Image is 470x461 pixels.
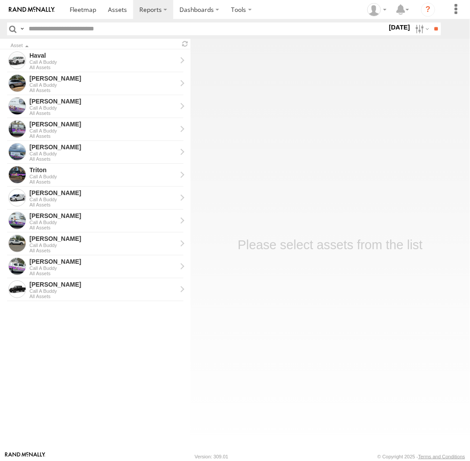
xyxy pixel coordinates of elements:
div: Peter - View Asset History [30,97,177,105]
div: Michael - View Asset History [30,189,177,197]
div: All Assets [30,179,177,184]
div: Call A Buddy [30,266,177,271]
div: Call A Buddy [30,197,177,202]
div: Call A Buddy [30,151,177,156]
div: All Assets [30,156,177,162]
div: © Copyright 2025 - [377,454,465,459]
div: Click to Sort [11,44,176,48]
a: Visit our Website [5,452,45,461]
div: All Assets [30,248,177,253]
div: All Assets [30,202,177,207]
div: Call A Buddy [30,243,177,248]
span: Refresh [180,40,190,48]
div: Triton - View Asset History [30,166,177,174]
i: ? [421,3,435,17]
label: Search Query [19,22,26,35]
div: All Assets [30,133,177,139]
label: [DATE] [387,22,412,32]
div: Andrew - View Asset History [30,235,177,243]
div: Call A Buddy [30,128,177,133]
img: rand-logo.svg [9,7,55,13]
div: Jamie - View Asset History [30,143,177,151]
div: All Assets [30,65,177,70]
a: Terms and Conditions [418,454,465,459]
div: Version: 309.01 [195,454,228,459]
div: Call A Buddy [30,105,177,111]
div: Stan - View Asset History [30,280,177,288]
div: All Assets [30,88,177,93]
div: Helen Mason [364,3,390,16]
div: All Assets [30,111,177,116]
div: Call A Buddy [30,220,177,225]
div: Call A Buddy [30,288,177,294]
label: Search Filter Options [412,22,431,35]
div: Call A Buddy [30,59,177,65]
div: Daniel - View Asset History [30,258,177,266]
div: Call A Buddy [30,174,177,179]
div: All Assets [30,294,177,299]
div: All Assets [30,225,177,230]
div: Call A Buddy [30,82,177,88]
div: Kyle - View Asset History [30,120,177,128]
div: All Assets [30,271,177,276]
div: Chris - View Asset History [30,74,177,82]
div: Haval - View Asset History [30,52,177,59]
div: Tom - View Asset History [30,212,177,220]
